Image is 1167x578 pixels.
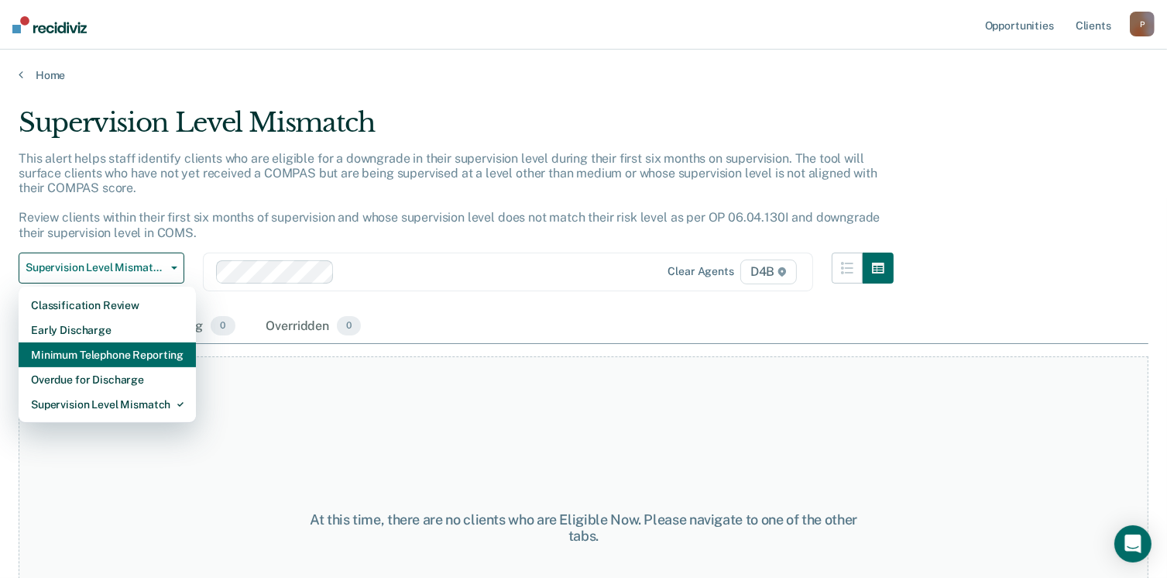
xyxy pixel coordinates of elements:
[19,68,1148,82] a: Home
[26,261,165,274] span: Supervision Level Mismatch
[1114,525,1152,563] div: Open Intercom Messenger
[337,316,361,336] span: 0
[12,16,87,33] img: Recidiviz
[31,318,184,342] div: Early Discharge
[31,367,184,392] div: Overdue for Discharge
[740,260,797,284] span: D4B
[31,342,184,367] div: Minimum Telephone Reporting
[19,151,880,240] p: This alert helps staff identify clients who are eligible for a downgrade in their supervision lev...
[19,107,894,151] div: Supervision Level Mismatch
[1130,12,1155,36] button: P
[668,265,734,278] div: Clear agents
[19,253,184,284] button: Supervision Level Mismatch
[263,310,365,344] div: Overridden0
[31,392,184,417] div: Supervision Level Mismatch
[301,511,866,545] div: At this time, there are no clients who are Eligible Now. Please navigate to one of the other tabs.
[31,293,184,318] div: Classification Review
[211,316,235,336] span: 0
